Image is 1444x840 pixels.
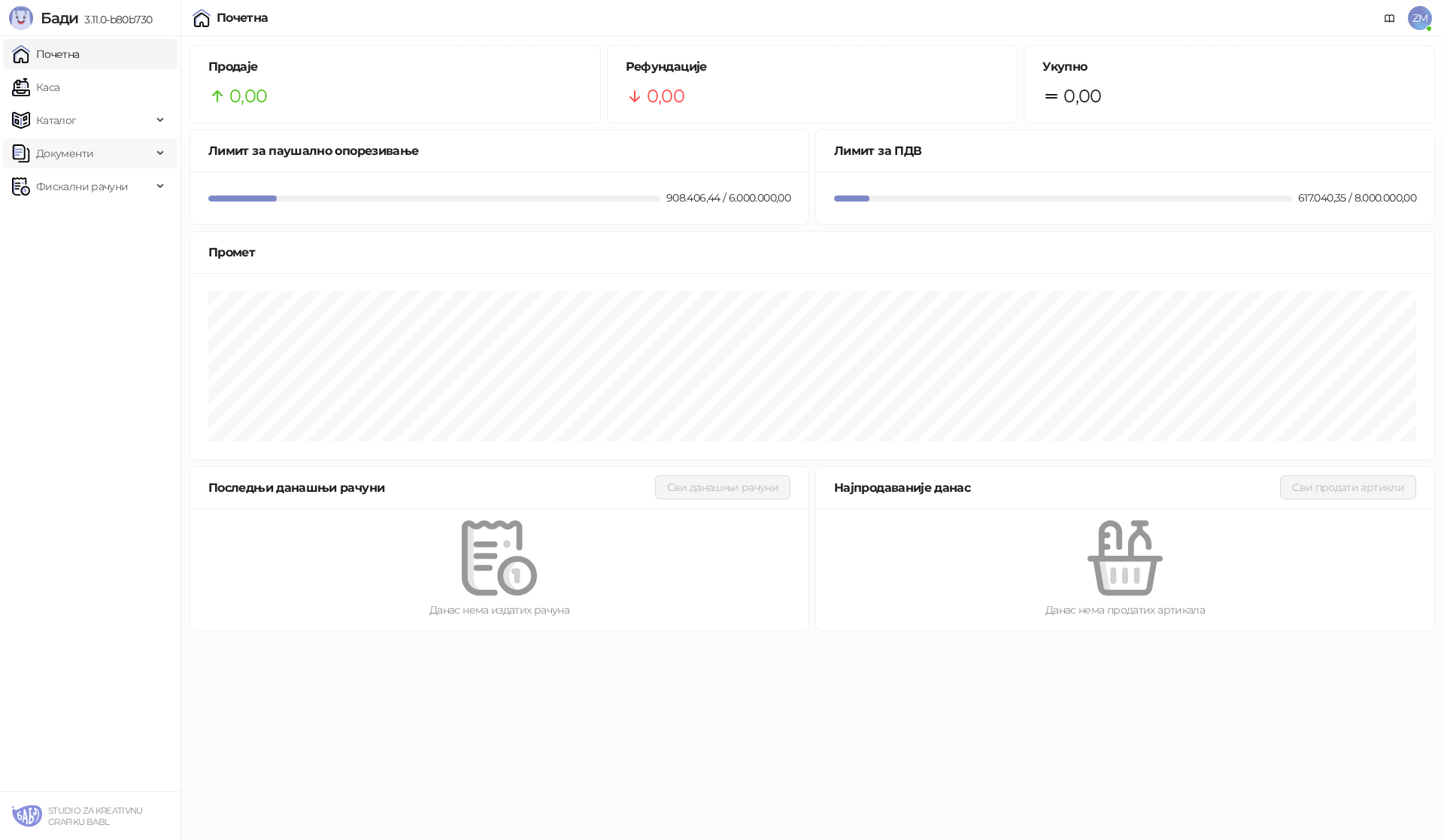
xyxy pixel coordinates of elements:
a: Документација [1378,6,1402,30]
span: 0,00 [1063,82,1101,111]
div: Лимит за паушално опорезивање [208,141,790,160]
span: Фискални рачуни [36,171,128,202]
a: Почетна [12,39,80,69]
span: Каталог [36,105,77,135]
span: Документи [36,138,93,168]
h5: Продаје [208,58,582,76]
div: Најпродаваније данас [834,478,1280,497]
div: Промет [208,243,1416,262]
div: 617.040,35 / 8.000.000,00 [1295,190,1419,206]
img: 64x64-companyLogo-4d0a4515-02ce-43d0-8af4-3da660a44a69.png [12,801,42,831]
span: 0,00 [229,82,267,111]
span: ZM [1408,6,1432,30]
span: Бади [41,9,78,27]
div: Почетна [217,12,268,24]
div: 908.406,44 / 6.000.000,00 [663,190,793,206]
img: Logo [9,6,33,30]
button: Сви данашњи рачуни [655,475,790,499]
span: 3.11.0-b80b730 [78,13,152,26]
div: Лимит за ПДВ [834,141,1416,160]
div: Последњи данашњи рачуни [208,478,655,497]
span: 0,00 [647,82,684,111]
small: STUDIO ZA KREATIVNU GRAFIKU BABL [48,805,143,827]
h5: Рефундације [626,58,1000,76]
a: Каса [12,72,59,102]
div: Данас нема издатих рачуна [214,602,784,618]
h5: Укупно [1042,58,1416,76]
button: Сви продати артикли [1280,475,1416,499]
div: Данас нема продатих артикала [840,602,1410,618]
